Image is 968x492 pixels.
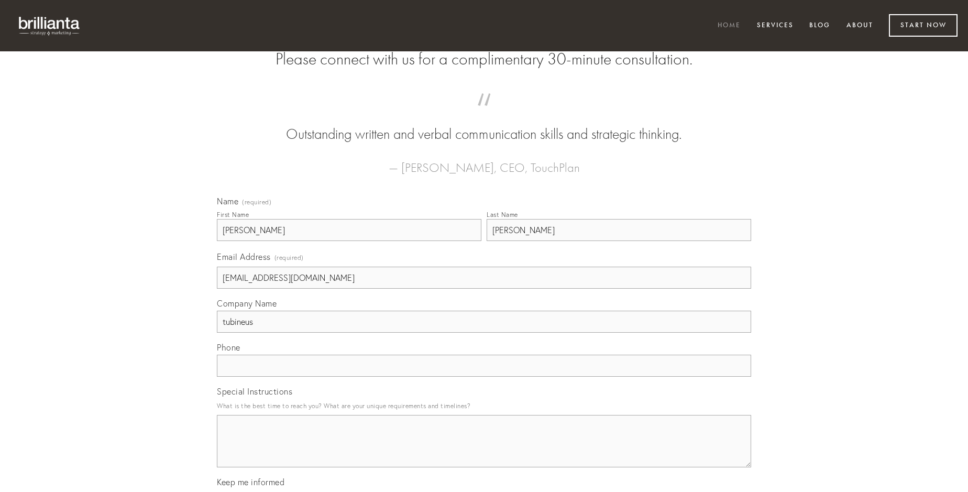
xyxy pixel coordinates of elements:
[889,14,958,37] a: Start Now
[711,17,747,35] a: Home
[217,252,271,262] span: Email Address
[217,342,240,353] span: Phone
[234,104,734,145] blockquote: Outstanding written and verbal communication skills and strategic thinking.
[487,211,518,218] div: Last Name
[274,250,304,265] span: (required)
[217,196,238,206] span: Name
[234,145,734,178] figcaption: — [PERSON_NAME], CEO, TouchPlan
[234,104,734,124] span: “
[217,399,751,413] p: What is the best time to reach you? What are your unique requirements and timelines?
[750,17,800,35] a: Services
[840,17,880,35] a: About
[10,10,89,41] img: brillianta - research, strategy, marketing
[217,211,249,218] div: First Name
[217,386,292,397] span: Special Instructions
[217,477,284,487] span: Keep me informed
[217,298,277,309] span: Company Name
[217,49,751,69] h2: Please connect with us for a complimentary 30-minute consultation.
[802,17,837,35] a: Blog
[242,199,271,205] span: (required)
